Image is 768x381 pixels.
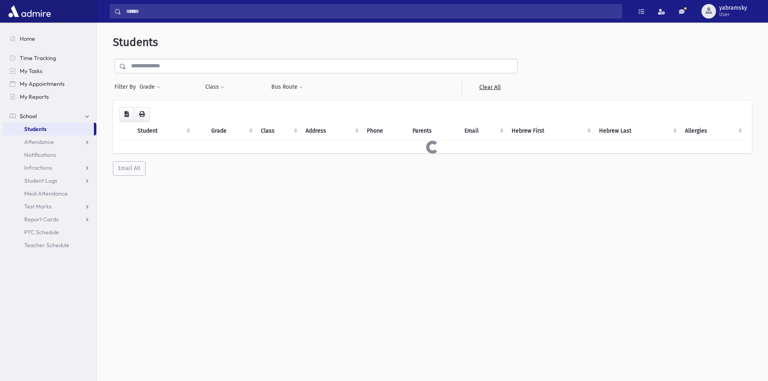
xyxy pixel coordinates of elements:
[24,203,52,210] span: Test Marks
[719,5,747,11] span: yabramsky
[20,93,49,100] span: My Reports
[121,4,622,19] input: Search
[462,80,518,94] a: Clear All
[133,122,194,140] th: Student
[271,80,304,94] button: Bus Route
[3,239,96,252] a: Teacher Schedule
[134,107,150,122] button: Print
[24,151,56,158] span: Notifications
[3,65,96,77] a: My Tasks
[20,112,37,120] span: School
[3,110,96,123] a: School
[24,190,68,197] span: Meal Attendance
[460,122,507,140] th: Email
[3,200,96,213] a: Test Marks
[594,122,681,140] th: Hebrew Last
[24,229,59,236] span: PTC Schedule
[114,83,139,91] span: Filter By
[3,161,96,174] a: Infractions
[113,161,146,176] button: Email All
[3,32,96,45] a: Home
[24,216,58,223] span: Report Cards
[20,35,35,42] span: Home
[24,164,52,171] span: Infractions
[680,122,745,140] th: Allergies
[3,213,96,226] a: Report Cards
[301,122,362,140] th: Address
[362,122,408,140] th: Phone
[113,35,158,49] span: Students
[20,67,42,75] span: My Tasks
[3,123,94,135] a: Students
[24,242,69,249] span: Teacher Schedule
[206,122,256,140] th: Grade
[3,226,96,239] a: PTC Schedule
[20,54,56,62] span: Time Tracking
[205,80,225,94] button: Class
[139,80,161,94] button: Grade
[3,77,96,90] a: My Appointments
[3,174,96,187] a: Student Logs
[6,3,53,19] img: AdmirePro
[24,125,46,133] span: Students
[24,138,54,146] span: Attendance
[408,122,460,140] th: Parents
[507,122,594,140] th: Hebrew First
[20,80,65,87] span: My Appointments
[3,135,96,148] a: Attendance
[3,148,96,161] a: Notifications
[119,107,134,122] button: CSV
[3,90,96,103] a: My Reports
[3,52,96,65] a: Time Tracking
[3,187,96,200] a: Meal Attendance
[24,177,57,184] span: Student Logs
[256,122,301,140] th: Class
[719,11,747,18] span: User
